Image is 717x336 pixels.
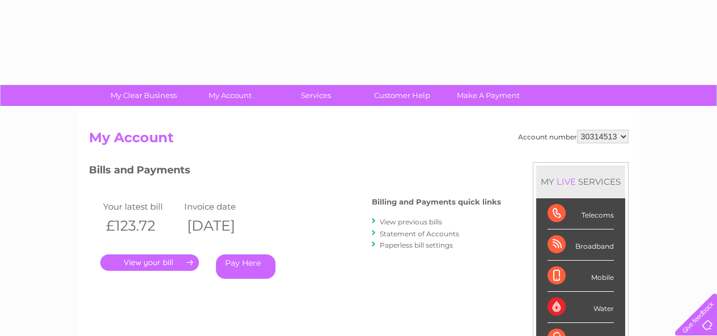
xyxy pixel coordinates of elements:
a: Pay Here [216,254,275,279]
a: My Clear Business [97,85,190,106]
div: MY SERVICES [536,165,625,198]
div: LIVE [554,176,578,187]
h4: Billing and Payments quick links [372,198,501,206]
th: £123.72 [100,214,182,237]
a: View previous bills [380,218,442,226]
div: Water [548,292,614,323]
td: Your latest bill [100,199,182,214]
h3: Bills and Payments [89,162,501,182]
th: [DATE] [181,214,263,237]
div: Mobile [548,261,614,292]
td: Invoice date [181,199,263,214]
a: . [100,254,199,271]
div: Account number [518,130,629,143]
h2: My Account [89,130,629,151]
a: Services [269,85,363,106]
a: Paperless bill settings [380,241,453,249]
a: Make A Payment [442,85,535,106]
a: Customer Help [355,85,449,106]
a: Statement of Accounts [380,229,459,238]
div: Broadband [548,229,614,261]
div: Telecoms [548,198,614,229]
a: My Account [183,85,277,106]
